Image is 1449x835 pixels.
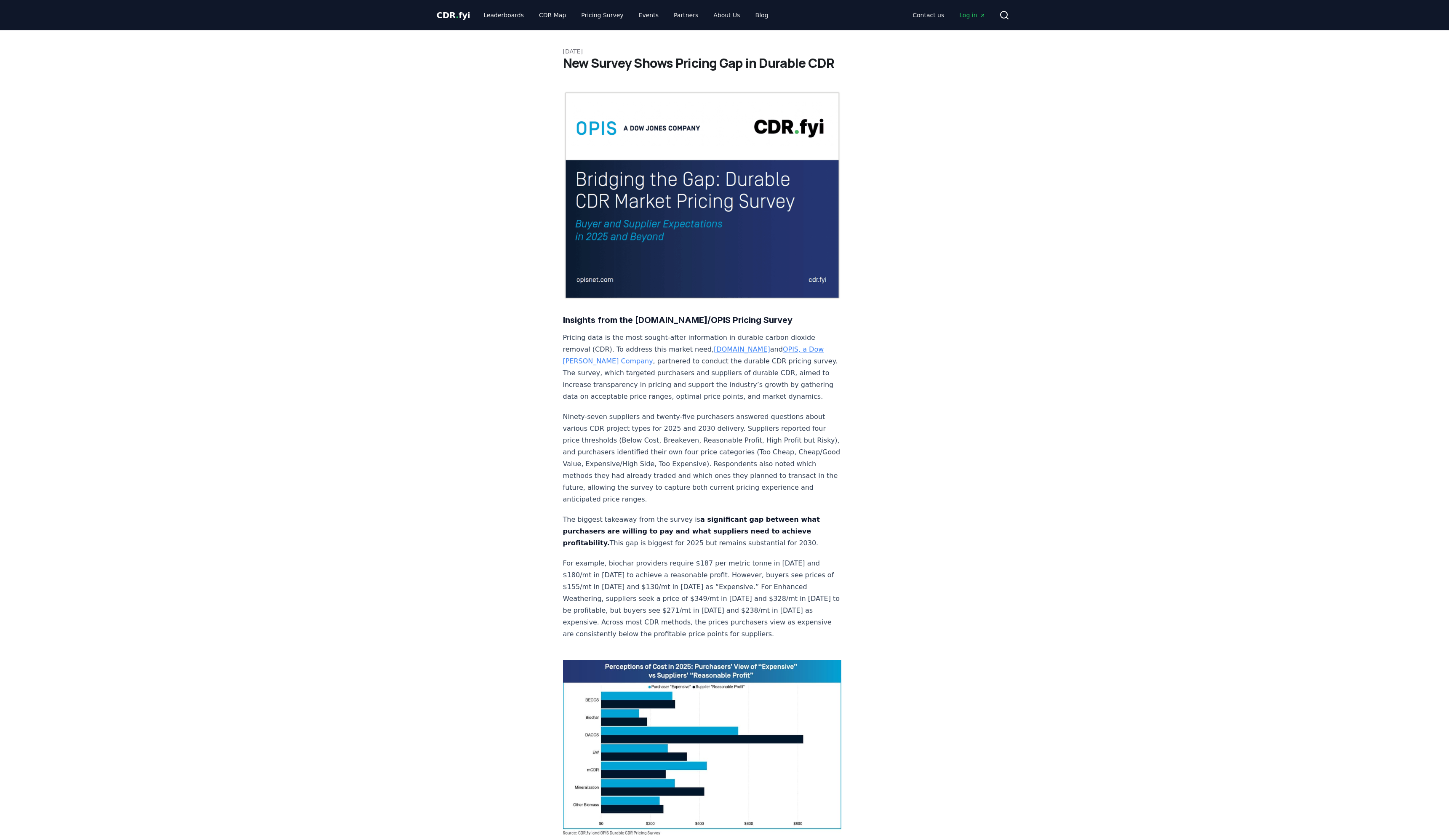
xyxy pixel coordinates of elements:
a: Log in [953,8,992,23]
p: Ninety-seven suppliers and twenty-five purchasers answered questions about various CDR project ty... [563,411,842,505]
span: CDR fyi [437,10,470,20]
h1: New Survey Shows Pricing Gap in Durable CDR [563,56,886,71]
a: Contact us [906,8,951,23]
a: Partners [667,8,705,23]
p: For example, biochar providers require $187 per metric tonne in [DATE] and $180/mt in [DATE] to a... [563,558,842,640]
span: Log in [959,11,985,19]
a: [DOMAIN_NAME] [714,345,770,353]
img: blog post image [563,91,842,300]
nav: Main [477,8,775,23]
a: CDR.fyi [437,9,470,21]
a: Events [632,8,665,23]
strong: a significant gap between what purchasers are willing to pay and what suppliers need to achieve p... [563,515,820,547]
nav: Main [906,8,992,23]
a: Blog [749,8,775,23]
p: Pricing data is the most sought-after information in durable carbon dioxide removal (CDR). To add... [563,332,842,403]
a: About Us [707,8,747,23]
strong: Insights from the [DOMAIN_NAME]/OPIS Pricing Survey [563,315,793,325]
a: Leaderboards [477,8,531,23]
a: CDR Map [532,8,573,23]
p: [DATE] [563,47,886,56]
img: blog post image [563,660,842,835]
a: Pricing Survey [574,8,630,23]
p: The biggest takeaway from the survey is This gap is biggest for 2025 but remains substantial for ... [563,514,842,549]
span: . [456,10,459,20]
